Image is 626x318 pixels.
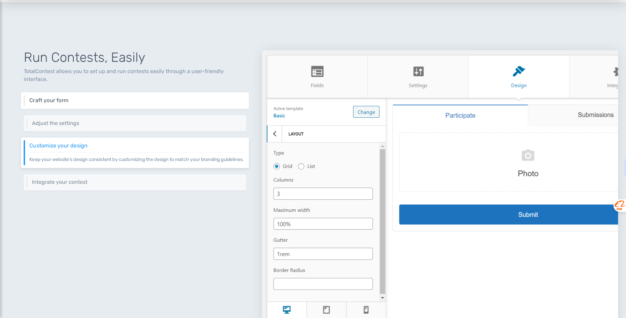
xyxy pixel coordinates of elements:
h1: Run Contests, Easily [24,50,246,65]
h6: Integrate your contest [32,179,241,185]
p: Keep your website's design consistent by customizing the design to match your branding guidelines. [29,152,244,163]
p: Craft your own submission form using 10+ different types of fields. [29,103,244,104]
h6: Customize your design [29,143,244,149]
h6: Craft your form [29,98,244,103]
p: TotalContest allows you to set up and run contests easily through a user-friendly interface. [24,67,246,83]
h6: Adjust the settings [32,120,241,126]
